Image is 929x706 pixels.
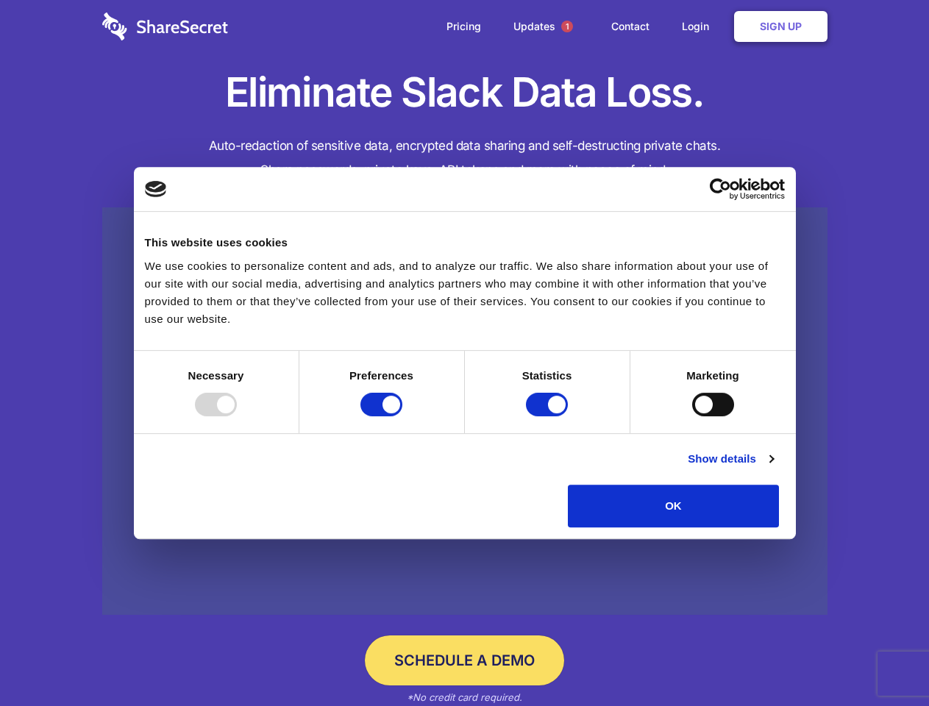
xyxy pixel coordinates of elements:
div: This website uses cookies [145,234,785,252]
strong: Marketing [686,369,739,382]
a: Usercentrics Cookiebot - opens in a new window [656,178,785,200]
a: Schedule a Demo [365,635,564,685]
span: 1 [561,21,573,32]
a: Pricing [432,4,496,49]
a: Contact [597,4,664,49]
h4: Auto-redaction of sensitive data, encrypted data sharing and self-destructing private chats. Shar... [102,134,827,182]
div: We use cookies to personalize content and ads, and to analyze our traffic. We also share informat... [145,257,785,328]
img: logo-wordmark-white-trans-d4663122ce5f474addd5e946df7df03e33cb6a1c49d2221995e7729f52c070b2.svg [102,13,228,40]
em: *No credit card required. [407,691,522,703]
a: Sign Up [734,11,827,42]
button: OK [568,485,779,527]
a: Login [667,4,731,49]
a: Wistia video thumbnail [102,207,827,616]
strong: Necessary [188,369,244,382]
strong: Statistics [522,369,572,382]
strong: Preferences [349,369,413,382]
a: Show details [688,450,773,468]
img: logo [145,181,167,197]
h1: Eliminate Slack Data Loss. [102,66,827,119]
